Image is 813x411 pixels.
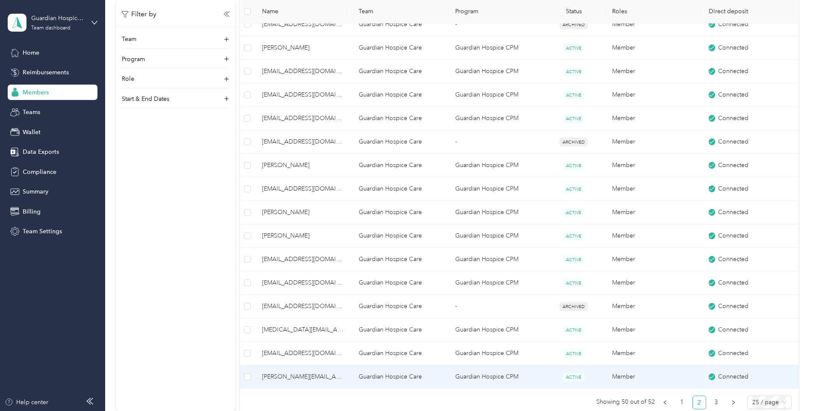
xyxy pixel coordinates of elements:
[255,365,352,389] td: kimberly.wilson68@yahoo.com
[448,36,542,60] td: Guardian Hospice CPM
[262,8,345,15] span: Name
[352,248,448,271] td: Guardian Hospice Care
[23,128,41,137] span: Wallet
[448,154,542,177] td: Guardian Hospice CPM
[262,114,345,123] span: [EMAIL_ADDRESS][DOMAIN_NAME]
[605,271,702,295] td: Member
[262,278,345,288] span: [EMAIL_ADDRESS][DOMAIN_NAME]
[262,255,345,264] span: [EMAIL_ADDRESS][DOMAIN_NAME]
[262,325,345,335] span: [MEDICAL_DATA][EMAIL_ADDRESS][DOMAIN_NAME]
[663,400,668,405] span: left
[122,55,145,64] p: Program
[560,138,588,147] span: ARCHIVED
[262,90,345,100] span: [EMAIL_ADDRESS][DOMAIN_NAME]
[23,68,69,77] span: Reimbursements
[352,36,448,60] td: Guardian Hospice Care
[352,365,448,389] td: Guardian Hospice Care
[448,248,542,271] td: Guardian Hospice CPM
[658,396,672,409] li: Previous Page
[605,13,702,36] td: Member
[23,207,41,216] span: Billing
[563,349,584,358] span: ACTIVE
[563,232,584,241] span: ACTIVE
[563,114,584,123] span: ACTIVE
[255,248,352,271] td: kiernanriley4@gmail.com
[605,60,702,83] td: Member
[605,224,702,248] td: Member
[448,13,542,36] td: -
[605,83,702,107] td: Member
[352,271,448,295] td: Guardian Hospice Care
[605,107,702,130] td: Member
[262,302,345,311] span: [EMAIL_ADDRESS][DOMAIN_NAME]
[352,224,448,248] td: Guardian Hospice Care
[605,36,702,60] td: Member
[718,90,748,100] span: Connected
[718,208,748,217] span: Connected
[563,279,584,288] span: ACTIVE
[718,325,748,335] span: Connected
[255,13,352,36] td: schollerangellica@gmail.com
[675,396,689,409] li: 1
[563,161,584,170] span: ACTIVE
[262,208,345,217] span: [PERSON_NAME]
[658,396,672,409] button: left
[31,26,71,31] div: Team dashboard
[560,302,588,311] span: ARCHIVED
[448,130,542,154] td: -
[718,302,748,311] span: Connected
[718,231,748,241] span: Connected
[122,75,134,84] p: Role
[255,318,352,342] td: kyra_oh32@yahoo.com
[262,137,345,147] span: [EMAIL_ADDRESS][DOMAIN_NAME]
[448,365,542,389] td: Guardian Hospice CPM
[255,83,352,107] td: inaijalee24@gmail.com
[448,201,542,224] td: Guardian Hospice CPM
[563,373,584,382] span: ACTIVE
[448,60,542,83] td: Guardian Hospice CPM
[563,44,584,53] span: ACTIVE
[352,295,448,318] td: Guardian Hospice Care
[255,36,352,60] td: Megan Derenick
[563,326,584,335] span: ACTIVE
[31,14,85,23] div: Guardian Hospice Care
[596,396,655,408] span: Showing 50 out of 52
[605,177,702,201] td: Member
[448,83,542,107] td: Guardian Hospice CPM
[718,184,748,194] span: Connected
[352,154,448,177] td: Guardian Hospice Care
[765,363,813,411] iframe: Everlance-gr Chat Button Frame
[262,372,345,382] span: [PERSON_NAME][EMAIL_ADDRESS][DOMAIN_NAME]
[23,187,48,196] span: Summary
[262,20,345,29] span: [EMAIL_ADDRESS][DOMAIN_NAME]
[693,396,706,409] a: 2
[352,60,448,83] td: Guardian Hospice Care
[5,398,48,407] div: Help center
[710,396,723,409] li: 3
[122,35,136,44] p: Team
[563,91,584,100] span: ACTIVE
[262,184,345,194] span: [EMAIL_ADDRESS][DOMAIN_NAME]
[563,208,584,217] span: ACTIVE
[605,154,702,177] td: Member
[718,67,748,76] span: Connected
[255,107,352,130] td: nguyselena@gmail.com
[352,342,448,365] td: Guardian Hospice Care
[352,13,448,36] td: Guardian Hospice Care
[262,67,345,76] span: [EMAIL_ADDRESS][DOMAIN_NAME]
[255,224,352,248] td: Markisha Owens
[448,295,542,318] td: -
[448,271,542,295] td: Guardian Hospice CPM
[752,396,786,409] span: 25 / page
[262,43,345,53] span: [PERSON_NAME]
[448,342,542,365] td: Guardian Hospice CPM
[718,278,748,288] span: Connected
[255,271,352,295] td: lrein@guardianhospicepa.com
[352,318,448,342] td: Guardian Hospice Care
[255,295,352,318] td: adabyautumn@gmail.com
[255,60,352,83] td: reciaj25@gmail.com
[255,154,352,177] td: Marion Merriweather
[23,227,62,236] span: Team Settings
[352,130,448,154] td: Guardian Hospice Care
[255,177,352,201] td: yolandawharton@gmail.com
